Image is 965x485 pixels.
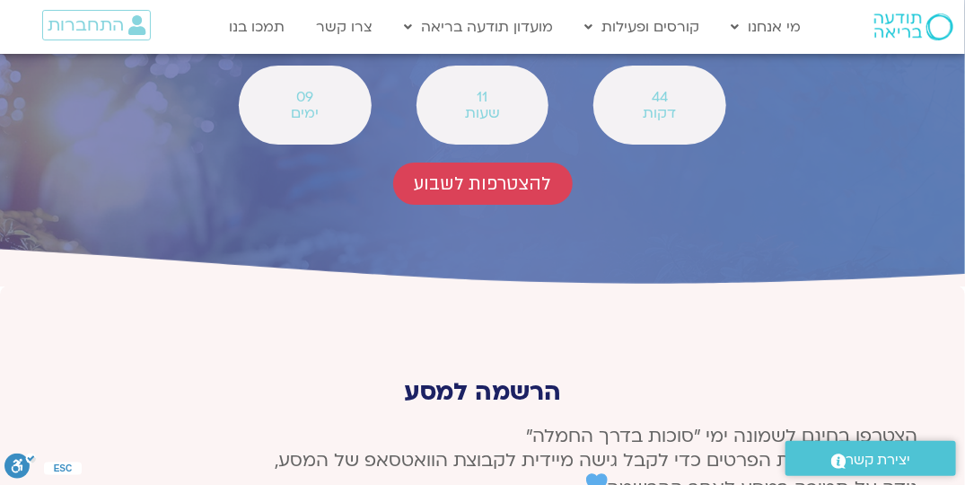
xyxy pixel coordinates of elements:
[393,163,573,205] a: להצטרפות לשבוע
[220,10,294,44] a: תמכו בנו
[785,441,956,476] a: יצירת קשר
[48,378,918,406] p: הרשמה למסע
[617,105,702,121] span: דקות
[440,89,525,105] span: 11
[415,173,551,194] span: להצטרפות לשבוע
[440,105,525,121] span: שעות
[307,10,382,44] a: צרו קשר
[395,10,562,44] a: מועדון תודעה בריאה
[48,15,124,35] span: התחברות
[262,89,347,105] span: 09
[262,105,347,121] span: ימים
[847,448,911,472] span: יצירת קשר
[617,89,702,105] span: 44
[575,10,708,44] a: קורסים ופעילות
[722,10,810,44] a: מי אנחנו
[874,13,953,40] img: תודעה בריאה
[276,448,918,472] span: בבקשה מלאו את הפרטים כדי לקבל גישה מיידית לקבוצת הוואטסאפ של המסע,
[42,10,151,40] a: התחברות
